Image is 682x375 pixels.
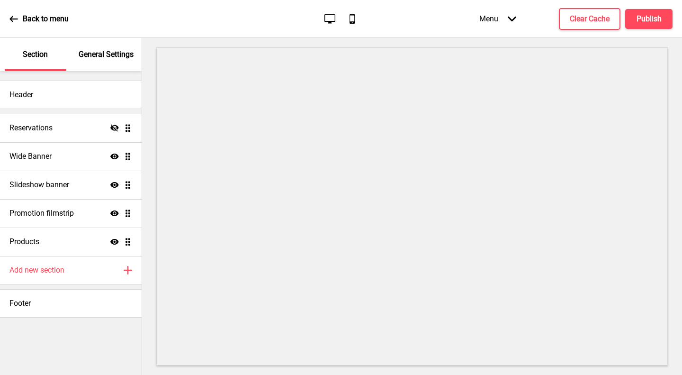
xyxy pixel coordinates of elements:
[9,237,39,247] h4: Products
[9,180,69,190] h4: Slideshow banner
[625,9,673,29] button: Publish
[9,6,69,32] a: Back to menu
[79,49,134,60] p: General Settings
[9,151,52,162] h4: Wide Banner
[570,14,610,24] h4: Clear Cache
[23,14,69,24] p: Back to menu
[9,298,31,309] h4: Footer
[637,14,662,24] h4: Publish
[9,265,64,275] h4: Add new section
[559,8,620,30] button: Clear Cache
[23,49,48,60] p: Section
[9,90,33,100] h4: Header
[470,5,526,33] div: Menu
[9,123,53,133] h4: Reservations
[9,208,74,219] h4: Promotion filmstrip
